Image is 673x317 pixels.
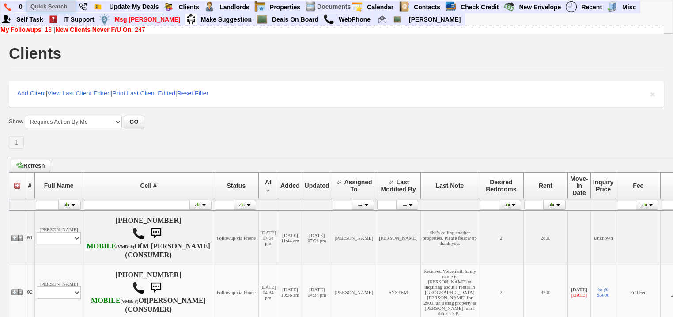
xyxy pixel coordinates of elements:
span: Status [227,182,246,189]
b: My Followups [0,26,42,33]
img: gmoney.png [503,1,514,12]
span: Full Name [44,182,74,189]
font: [DATE] [571,292,587,298]
h4: [PHONE_NUMBER] Of (CONSUMER) [85,217,212,259]
a: Self Task [13,14,47,25]
input: Quick Search [27,1,76,12]
b: M [PERSON_NAME] [142,242,210,250]
a: Deals On Board [268,14,322,25]
font: (VMB: #) [116,244,134,249]
a: Properties [266,1,304,13]
img: call.png [323,14,334,25]
img: chalkboard.png [257,14,268,25]
a: 0 [15,1,26,12]
h4: [PHONE_NUMBER] Of (CONSUMER) [85,271,212,313]
span: At [265,179,272,186]
div: | | | [9,81,664,107]
a: Contacts [410,1,444,13]
img: Bookmark.png [94,3,102,11]
a: br @ $3000 [597,287,609,298]
th: # [25,172,35,199]
td: [DATE] 07:54 pm [258,210,278,265]
a: 1 [9,136,24,149]
a: Make Suggestion [197,14,256,25]
span: Desired Bedrooms [486,179,516,193]
span: Assigned To [344,179,372,193]
div: | [0,26,664,33]
a: Calendar [363,1,397,13]
td: [PERSON_NAME] [332,210,376,265]
h1: Clients [9,46,61,61]
td: Followup via Phone [214,210,258,265]
a: Update My Deals [106,1,163,12]
a: WebPhone [335,14,374,25]
td: Documents [317,1,351,13]
span: Rent [539,182,552,189]
span: Fee [633,182,643,189]
img: recent.png [566,1,577,12]
img: call.png [132,227,145,240]
span: Cell # [140,182,156,189]
td: [PERSON_NAME] [376,210,421,265]
img: phone.png [4,3,11,11]
b: AT&T Wireless [87,242,134,250]
a: Add Client [17,90,46,97]
font: (VMB: #) [121,299,139,304]
img: call.png [132,281,145,294]
a: Landlords [216,1,253,13]
img: docs.png [305,1,316,12]
span: Added [280,182,300,189]
img: appt_icon.png [352,1,363,12]
font: MOBILE [91,297,121,305]
span: Last Modified By [381,179,416,193]
img: creditreport.png [445,1,456,12]
td: [DATE] 11:44 am [278,210,302,265]
img: sms.png [147,225,165,242]
td: She’s calling another properties. Please follow up thank you. [420,210,479,265]
span: Updated [305,182,329,189]
td: 2800 [523,210,568,265]
a: Check Credit [457,1,503,13]
span: Move-In Date [570,175,588,196]
a: Misc [619,1,640,13]
td: 01 [25,210,35,265]
td: Unknown [590,210,616,265]
img: sms.png [147,279,165,297]
td: 2 [479,210,524,265]
img: Renata@HomeSweetHomeProperties.com [378,15,386,23]
a: Recent [578,1,606,13]
b: [DATE] [571,287,587,292]
b: New Clients Never F/U On [56,26,132,33]
img: chalkboard.png [393,15,401,23]
img: contact.png [398,1,409,12]
label: Show [9,118,23,126]
a: Print Last Client Edited [113,90,175,97]
a: Refresh [11,160,50,172]
a: Reset Filter [177,90,209,97]
a: [PERSON_NAME] [405,14,464,25]
b: AT&T Wireless [91,297,139,305]
img: phone22.png [79,3,87,11]
a: My Followups: 13 [0,26,52,33]
td: [PERSON_NAME] [35,210,83,265]
b: [PERSON_NAME] [147,297,206,305]
img: clients.png [163,1,174,12]
a: New Envelope [515,1,565,13]
a: View Last Client Edited [47,90,111,97]
span: Last Note [436,182,464,189]
img: officebldg.png [607,1,618,12]
img: myadd.png [1,14,12,25]
a: New Clients Never F/U On: 247 [56,26,145,33]
img: landlord.png [204,1,215,12]
font: MOBILE [87,242,116,250]
a: Clients [175,1,203,13]
button: GO [124,116,144,128]
img: properties.png [254,1,265,12]
span: Inquiry Price [593,179,614,193]
td: [DATE] 07:56 pm [302,210,332,265]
